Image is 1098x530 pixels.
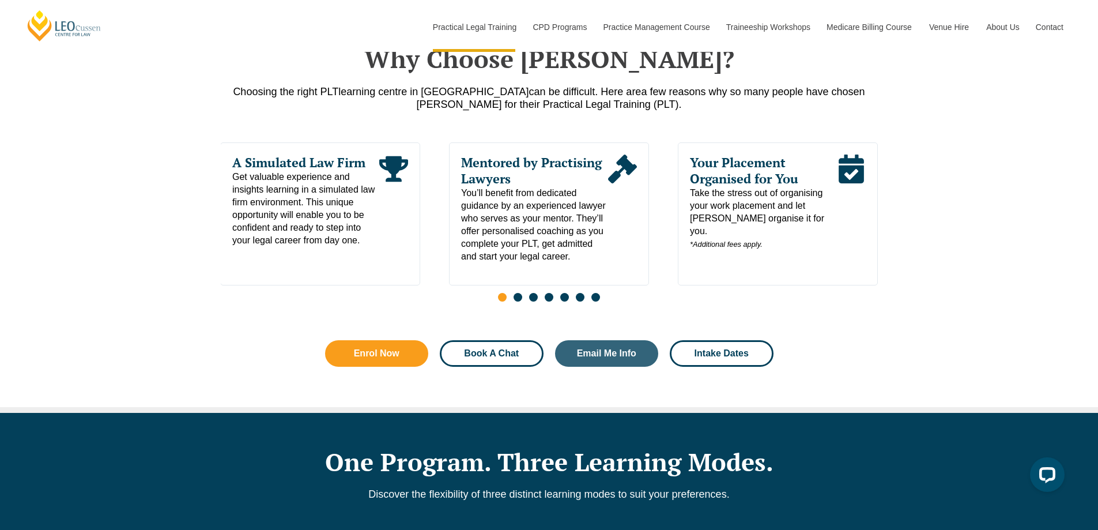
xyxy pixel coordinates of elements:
h2: Why Choose [PERSON_NAME]? [221,44,878,73]
span: Enrol Now [354,349,399,358]
h2: One Program. Three Learning Modes. [221,448,878,476]
a: Enrol Now [325,340,429,367]
a: Email Me Info [555,340,659,367]
span: Go to slide 6 [576,293,584,302]
span: Go to slide 7 [591,293,600,302]
span: Email Me Info [577,349,636,358]
span: Intake Dates [695,349,749,358]
span: Mentored by Practising Lawyers [461,155,608,187]
div: Slides [221,142,878,309]
div: Read More [836,155,865,251]
a: [PERSON_NAME] Centre for Law [26,9,103,42]
span: Get valuable experience and insights learning in a simulated law firm environment. This unique op... [232,171,379,247]
span: Choosing the right PLT [233,86,338,97]
span: Go to slide 2 [514,293,522,302]
span: Your Placement Organised for You [690,155,837,187]
span: Go to slide 5 [560,293,569,302]
span: You’ll benefit from dedicated guidance by an experienced lawyer who serves as your mentor. They’l... [461,187,608,263]
div: Read More [379,155,408,247]
div: Read More [608,155,637,263]
a: Medicare Billing Course [818,2,920,52]
span: Go to slide 1 [498,293,507,302]
iframe: LiveChat chat widget [1021,453,1069,501]
a: Practical Legal Training [424,2,525,52]
span: Take the stress out of organising your work placement and let [PERSON_NAME] organise it for you. [690,187,837,251]
span: A Simulated Law Firm [232,155,379,171]
a: Book A Chat [440,340,544,367]
span: Go to slide 3 [529,293,538,302]
em: *Additional fees apply. [690,240,763,249]
div: 1 / 7 [220,142,420,285]
span: can be difficult. Here are [529,86,642,97]
a: About Us [978,2,1027,52]
a: CPD Programs [524,2,594,52]
span: learning centre in [GEOGRAPHIC_DATA] [338,86,529,97]
a: Traineeship Workshops [718,2,818,52]
p: Discover the flexibility of three distinct learning modes to suit your preferences. [221,488,878,501]
span: Book A Chat [464,349,519,358]
div: 2 / 7 [449,142,649,285]
a: Contact [1027,2,1072,52]
a: Venue Hire [920,2,978,52]
p: a few reasons why so many people have chosen [PERSON_NAME] for their Practical Legal Training (PLT). [221,85,878,111]
a: Intake Dates [670,340,773,367]
span: Go to slide 4 [545,293,553,302]
a: Practice Management Course [595,2,718,52]
div: 3 / 7 [678,142,878,285]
